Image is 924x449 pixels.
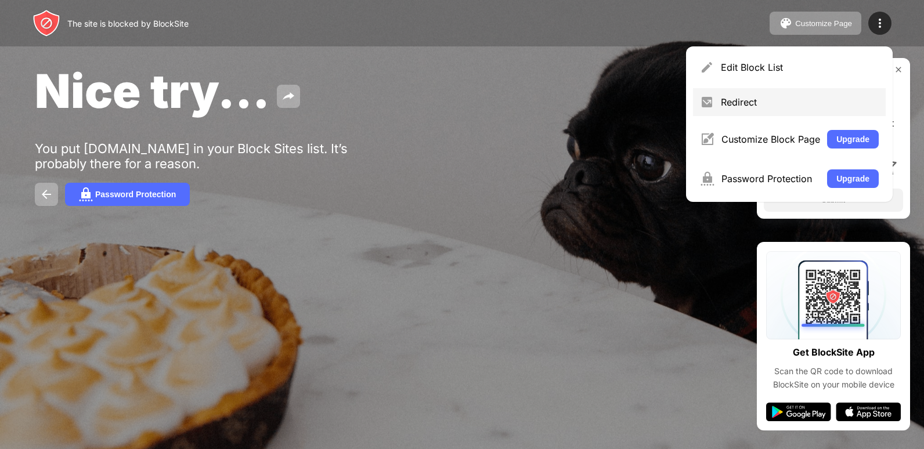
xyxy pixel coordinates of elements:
img: menu-password.svg [700,172,714,186]
button: Upgrade [827,130,879,149]
div: Customize Page [795,19,852,28]
img: header-logo.svg [33,9,60,37]
span: Nice try... [35,63,270,119]
img: qrcode.svg [766,251,901,339]
img: menu-pencil.svg [700,60,714,74]
div: Edit Block List [721,61,879,73]
div: Get BlockSite App [793,344,875,361]
img: menu-customize.svg [700,132,714,146]
img: menu-icon.svg [873,16,887,30]
div: Redirect [721,96,879,108]
img: share.svg [281,89,295,103]
div: Customize Block Page [721,133,820,145]
button: Password Protection [65,183,190,206]
img: menu-redirect.svg [700,95,714,109]
div: Password Protection [721,173,820,184]
img: password.svg [79,187,93,201]
img: google-play.svg [766,403,831,421]
div: Password Protection [95,190,176,199]
div: You put [DOMAIN_NAME] in your Block Sites list. It’s probably there for a reason. [35,141,394,171]
img: pallet.svg [779,16,793,30]
img: back.svg [39,187,53,201]
img: rate-us-close.svg [894,65,903,74]
img: app-store.svg [836,403,901,421]
div: The site is blocked by BlockSite [67,19,189,28]
button: Upgrade [827,169,879,188]
div: Scan the QR code to download BlockSite on your mobile device [766,365,901,391]
button: Customize Page [770,12,861,35]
